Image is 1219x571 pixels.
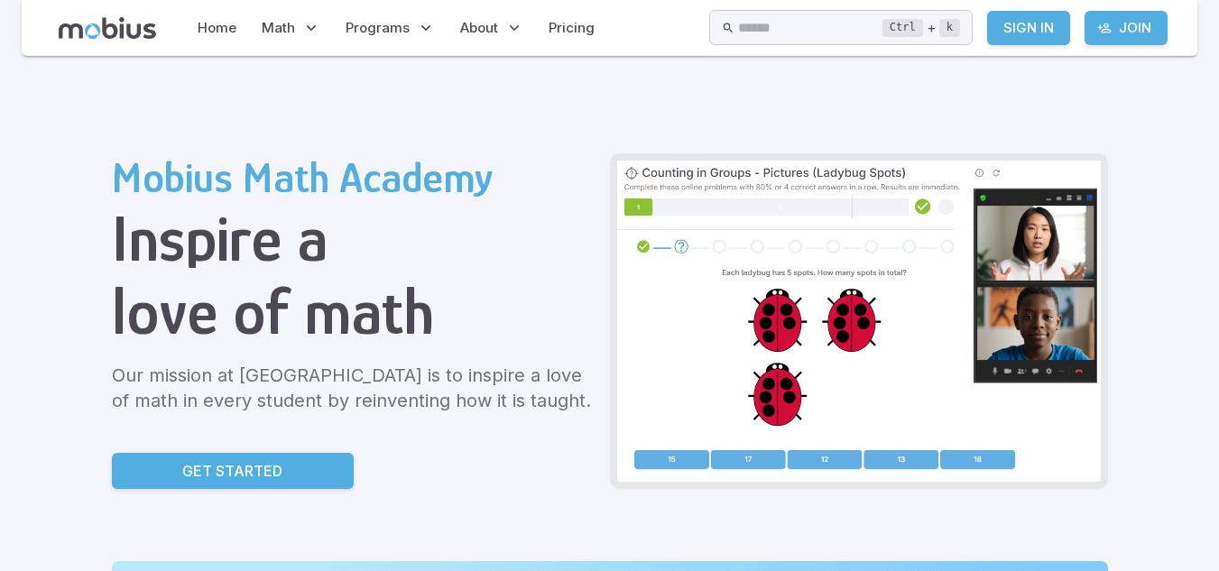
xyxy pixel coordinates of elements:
[112,275,596,348] h1: love of math
[543,7,600,49] a: Pricing
[112,453,354,489] a: Get Started
[617,161,1101,482] img: Grade 2 Class
[460,18,498,38] span: About
[112,202,596,275] h1: Inspire a
[882,19,923,37] kbd: Ctrl
[939,19,960,37] kbd: k
[346,18,410,38] span: Programs
[112,363,596,413] p: Our mission at [GEOGRAPHIC_DATA] is to inspire a love of math in every student by reinventing how...
[262,18,295,38] span: Math
[182,460,282,482] p: Get Started
[987,11,1070,45] a: Sign In
[882,17,960,39] div: +
[192,7,242,49] a: Home
[112,153,596,202] h2: Mobius Math Academy
[1085,11,1168,45] a: Join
